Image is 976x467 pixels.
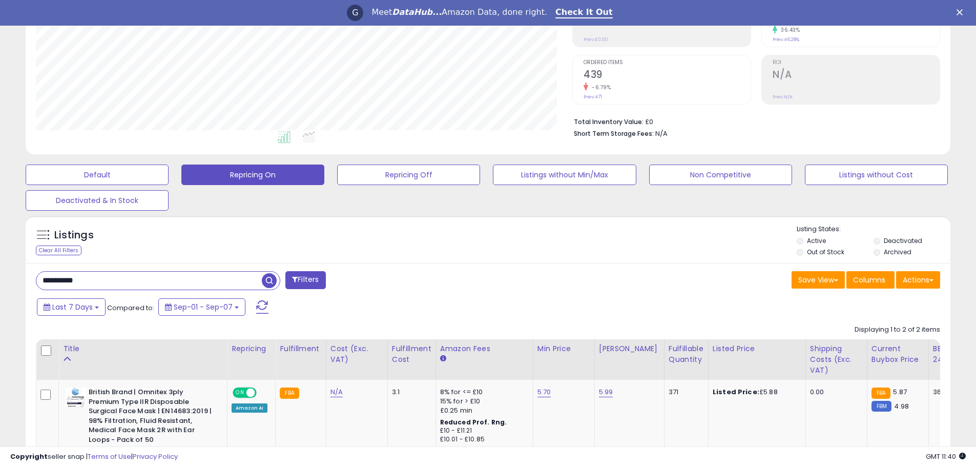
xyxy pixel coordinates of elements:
strong: Copyright [10,452,48,461]
span: OFF [255,389,272,397]
div: Displaying 1 to 2 of 2 items [855,325,940,335]
div: Shipping Costs (Exc. VAT) [810,343,863,376]
small: FBA [871,388,890,399]
b: Listed Price: [713,387,759,397]
span: 2025-09-15 11:40 GMT [926,452,966,461]
button: Non Competitive [649,165,792,185]
span: Sep-01 - Sep-07 [174,302,233,312]
div: Fulfillable Quantity [669,343,704,365]
div: Amazon Fees [440,343,529,354]
small: Prev: £0.00 [584,36,608,43]
button: Last 7 Days [37,298,106,316]
button: Actions [896,271,940,289]
small: Prev: 46.28% [773,36,799,43]
span: Compared to: [107,303,154,313]
p: Listing States: [797,225,950,234]
label: Out of Stock [807,248,844,256]
small: Amazon Fees. [440,354,446,363]
button: Listings without Min/Max [493,165,636,185]
h5: Listings [54,228,94,242]
a: 5.99 [599,387,613,397]
div: 0.00 [810,388,859,397]
small: Prev: N/A [773,94,793,100]
a: 5.70 [537,387,551,397]
div: Amazon AI [232,403,267,413]
button: Save View [792,271,845,289]
a: Terms of Use [88,452,131,461]
div: Cost (Exc. VAT) [330,343,383,365]
div: £10 - £11.21 [440,427,525,435]
label: Active [807,236,826,245]
div: 36% [933,388,967,397]
div: 15% for > £10 [440,397,525,406]
a: N/A [330,387,343,397]
label: Archived [884,248,911,256]
button: Sep-01 - Sep-07 [158,298,245,316]
h2: N/A [773,69,940,83]
div: BB Share 24h. [933,343,970,365]
span: ON [234,389,246,397]
span: Ordered Items [584,60,751,66]
span: N/A [655,129,668,138]
div: Clear All Filters [36,246,81,255]
button: Filters [285,271,325,289]
a: Check It Out [555,7,613,18]
small: -6.79% [588,84,611,91]
button: Listings without Cost [805,165,948,185]
img: 413ufha41NL._SL40_.jpg [66,388,86,408]
i: DataHub... [392,7,442,17]
label: Deactivated [884,236,922,245]
div: [PERSON_NAME] [599,343,660,354]
span: ROI [773,60,940,66]
div: Title [63,343,223,354]
div: seller snap | | [10,452,178,462]
b: Short Term Storage Fees: [574,129,654,138]
button: Repricing On [181,165,324,185]
div: £0.25 min [440,406,525,415]
h2: 439 [584,69,751,83]
div: 8% for <= £10 [440,388,525,397]
div: Min Price [537,343,590,354]
div: Repricing [232,343,271,354]
button: Columns [846,271,895,289]
span: Columns [853,275,885,285]
button: Deactivated & In Stock [26,190,169,211]
div: 371 [669,388,700,397]
b: British Brand | Omnitex 3ply Premium Type IIR Disposable Surgical Face Mask | EN14683:2019 | 98% ... [89,388,213,447]
button: Repricing Off [337,165,480,185]
li: £0 [574,115,932,127]
button: Default [26,165,169,185]
small: Prev: 471 [584,94,602,100]
div: £10.01 - £10.85 [440,435,525,444]
div: Fulfillment Cost [392,343,431,365]
a: Privacy Policy [133,452,178,461]
span: Last 7 Days [52,302,93,312]
b: Total Inventory Value: [574,117,643,126]
span: 4.98 [894,401,909,411]
div: Meet Amazon Data, done right. [371,7,547,17]
span: 5.87 [893,387,907,397]
div: Listed Price [713,343,801,354]
div: Close [957,9,967,15]
small: FBM [871,401,891,412]
div: £5.88 [713,388,798,397]
div: Fulfillment [280,343,321,354]
small: 36.43% [777,26,800,34]
div: Current Buybox Price [871,343,924,365]
b: Reduced Prof. Rng. [440,418,507,427]
small: FBA [280,388,299,399]
div: 3.1 [392,388,428,397]
div: Profile image for Georgie [347,5,363,21]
